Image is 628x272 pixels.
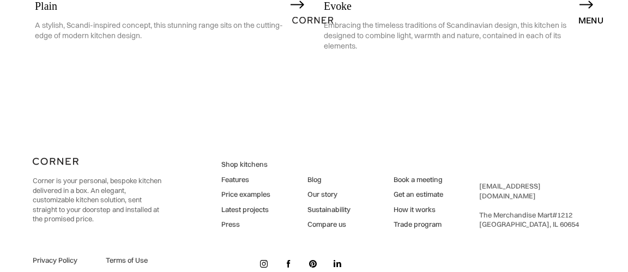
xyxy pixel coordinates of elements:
[33,176,165,224] p: Corner is your personal, bespoke kitchen delivered in a box. An elegant, customizable kitchen sol...
[479,182,541,200] a: [EMAIL_ADDRESS][DOMAIN_NAME]
[567,11,603,29] div: menu
[307,175,351,185] a: Blog
[394,205,443,215] a: How it works
[394,220,443,229] a: Trade program
[479,182,595,229] div: ‍ The Merchandise Mart #1212 ‍ [GEOGRAPHIC_DATA], IL 60654
[221,160,270,170] a: Shop kitchens
[307,190,351,200] a: Our story
[106,256,166,265] a: Terms of Use
[221,190,270,200] a: Price examples
[394,175,443,185] a: Book a meeting
[221,220,270,229] a: Press
[578,16,603,25] div: menu
[394,190,443,200] a: Get an estimate
[33,256,93,265] a: Privacy Policy
[221,175,270,185] a: Features
[307,220,351,229] a: Compare us
[294,13,335,27] a: home
[221,205,270,215] a: Latest projects
[307,205,351,215] a: Sustainability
